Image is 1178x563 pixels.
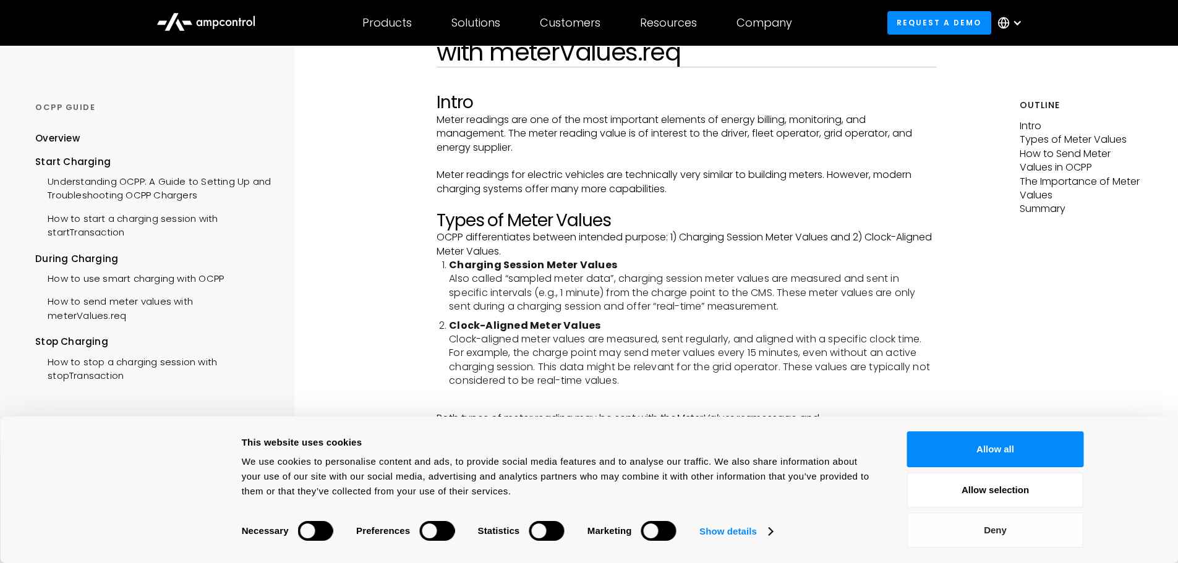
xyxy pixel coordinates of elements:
p: How to Send Meter Values in OCPP [1020,147,1143,175]
h2: Intro [437,92,936,113]
p: ‍ [437,398,936,412]
p: The Importance of Meter Values [1020,175,1143,203]
div: Start Charging [35,155,271,169]
p: ‍ [437,155,936,168]
a: How to send meter values with meterValues.req [35,289,271,326]
strong: Preferences [356,525,410,536]
div: Resources [640,16,697,30]
div: Company [736,16,792,30]
div: Customers [540,16,600,30]
li: Also called “sampled meter data”, charging session meter values are measured and sent in specific... [449,258,936,314]
a: Show details [699,522,772,541]
strong: Clock-Aligned Meter Values [449,318,600,332]
div: Overview [35,132,80,145]
div: We use cookies to personalise content and ads, to provide social media features and to analyse ou... [242,454,879,499]
h5: Outline [1020,99,1143,112]
div: Solutions [451,16,500,30]
li: Clock-aligned meter values are measured, sent regularly, and aligned with a specific clock time. ... [449,319,936,388]
a: How to start a charging session with startTransaction [35,206,271,243]
a: Request a demo [887,11,991,34]
p: Meter readings are one of the most important elements of energy billing, monitoring, and manageme... [437,113,936,155]
strong: Necessary [242,525,289,536]
div: Stop Charging [35,335,271,349]
p: Meter readings for electric vehicles are technically very similar to building meters. However, mo... [437,168,936,196]
strong: Marketing [587,525,632,536]
button: Allow selection [907,472,1084,508]
a: Understanding OCPP: A Guide to Setting Up and Troubleshooting OCPP Chargers [35,169,271,206]
a: How to stop a charging session with stopTransaction [35,349,271,386]
a: How to use smart charging with OCPP [35,266,224,289]
strong: Statistics [478,525,520,536]
h1: How to send meter values with meterValues.req [437,7,936,67]
p: ‍ [437,196,936,210]
em: MeterValues.req [676,411,752,425]
div: During Charging [35,252,271,266]
p: Types of Meter Values [1020,133,1143,146]
div: This website uses cookies [242,435,879,450]
p: OCPP differentiates between intended purpose: 1) Charging Session Meter Values and 2) Clock-Align... [437,231,936,258]
p: Intro [1020,119,1143,133]
a: Overview [35,132,80,155]
div: OCPP GUIDE [35,102,271,113]
p: Both types of meter reading may be sent with the message and the message (inside transaction data... [437,412,936,439]
p: Summary [1020,202,1143,216]
h2: Types of Meter Values [437,210,936,231]
strong: Charging Session Meter Values [449,258,617,272]
div: Products [362,16,412,30]
button: Deny [907,512,1084,548]
button: Allow all [907,431,1084,467]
